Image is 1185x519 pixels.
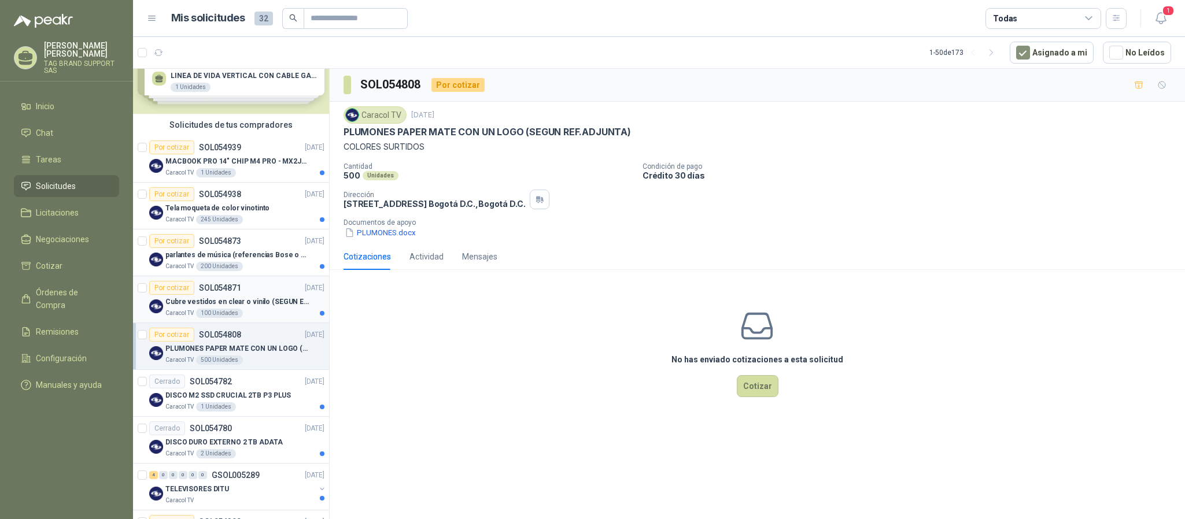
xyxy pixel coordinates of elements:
[196,402,236,412] div: 1 Unidades
[133,30,329,114] div: Solicitudes de nuevos compradoresPor cotizarSOL055026[DATE] LINEA DE VIDA VERTICAL CON CABLE GALV...
[36,286,108,312] span: Órdenes de Compra
[196,262,243,271] div: 200 Unidades
[165,250,309,261] p: parlantes de música (referencias Bose o Alexa) CON MARCACION 1 LOGO (Mas datos en el adjunto)
[159,471,168,479] div: 0
[133,136,329,183] a: Por cotizarSOL054939[DATE] Company LogoMACBOOK PRO 14" CHIP M4 PRO - MX2J3E/ACaracol TV1 Unidades
[344,170,360,180] p: 500
[14,14,73,28] img: Logo peakr
[14,175,119,197] a: Solicitudes
[149,234,194,248] div: Por cotizar
[1103,42,1171,64] button: No Leídos
[165,215,194,224] p: Caracol TV
[149,346,163,360] img: Company Logo
[196,449,236,458] div: 2 Unidades
[149,375,185,388] div: Cerrado
[133,183,329,229] a: Por cotizarSOL054938[DATE] Company LogoTela moqueta de color vinotintoCaracol TV245 Unidades
[14,228,119,250] a: Negociaciones
[149,468,327,505] a: 4 0 0 0 0 0 GSOL005289[DATE] Company LogoTELEVISORES DITUCaracol TV
[344,218,1180,227] p: Documentos de apoyo
[305,470,324,481] p: [DATE]
[344,199,525,209] p: [STREET_ADDRESS] Bogotá D.C. , Bogotá D.C.
[133,276,329,323] a: Por cotizarSOL054871[DATE] Company LogoCubre vestidos en clear o vinilo (SEGUN ESPECIFICACIONES D...
[165,156,309,167] p: MACBOOK PRO 14" CHIP M4 PRO - MX2J3E/A
[36,379,102,391] span: Manuales y ayuda
[133,229,329,276] a: Por cotizarSOL054873[DATE] Company Logoparlantes de música (referencias Bose o Alexa) CON MARCACI...
[305,189,324,200] p: [DATE]
[149,328,194,342] div: Por cotizar
[133,323,329,370] a: Por cotizarSOL054808[DATE] Company LogoPLUMONES PAPER MATE CON UN LOGO (SEGUN REF.ADJUNTA)Caracol...
[36,180,76,192] span: Solicitudes
[36,325,79,338] span: Remisiones
[929,43,1001,62] div: 1 - 50 de 173
[993,12,1017,25] div: Todas
[149,421,185,435] div: Cerrado
[36,259,62,272] span: Cotizar
[149,299,163,313] img: Company Logo
[305,376,324,387] p: [DATE]
[36,206,79,219] span: Licitaciones
[196,309,243,318] div: 100 Unidades
[196,168,236,177] div: 1 Unidades
[190,424,232,432] p: SOL054780
[212,471,260,479] p: GSOL005289
[199,331,241,339] p: SOL054808
[133,114,329,136] div: Solicitudes de tus compradores
[305,283,324,294] p: [DATE]
[149,206,163,220] img: Company Logo
[36,233,89,246] span: Negociaciones
[462,250,497,263] div: Mensajes
[1150,8,1171,29] button: 1
[411,110,434,121] p: [DATE]
[149,440,163,454] img: Company Logo
[44,60,119,74] p: TAG BRAND SUPPORT SAS
[133,370,329,417] a: CerradoSOL054782[DATE] Company LogoDISCO M2 SSD CRUCIAL 2TB P3 PLUSCaracol TV1 Unidades
[199,190,241,198] p: SOL054938
[165,203,270,214] p: Tela moqueta de color vinotinto
[165,437,283,448] p: DISCO DURO EXTERNO 2 TB ADATA
[44,42,119,58] p: [PERSON_NAME] [PERSON_NAME]
[344,126,631,138] p: PLUMONES PAPER MATE CON UN LOGO (SEGUN REF.ADJUNTA)
[344,162,633,170] p: Cantidad
[14,255,119,277] a: Cotizar
[198,471,207,479] div: 0
[360,76,422,94] h3: SOL054808
[344,250,391,263] div: Cotizaciones
[149,159,163,173] img: Company Logo
[190,377,232,385] p: SOL054782
[149,281,194,295] div: Por cotizar
[305,142,324,153] p: [DATE]
[254,12,273,25] span: 32
[344,191,525,199] p: Dirección
[165,484,229,495] p: TELEVISORES DITU
[171,10,245,27] h1: Mis solicitudes
[643,170,1180,180] p: Crédito 30 días
[14,202,119,224] a: Licitaciones
[14,122,119,144] a: Chat
[133,417,329,464] a: CerradoSOL054780[DATE] Company LogoDISCO DURO EXTERNO 2 TB ADATACaracol TV2 Unidades
[165,309,194,318] p: Caracol TV
[169,471,178,479] div: 0
[36,127,53,139] span: Chat
[14,95,119,117] a: Inicio
[165,449,194,458] p: Caracol TV
[165,168,194,177] p: Caracol TV
[165,390,291,401] p: DISCO M2 SSD CRUCIAL 2TB P3 PLUS
[14,321,119,343] a: Remisiones
[305,236,324,247] p: [DATE]
[409,250,444,263] div: Actividad
[14,149,119,170] a: Tareas
[344,106,407,124] div: Caracol TV
[1010,42,1094,64] button: Asignado a mi
[36,352,87,365] span: Configuración
[305,423,324,434] p: [DATE]
[165,402,194,412] p: Caracol TV
[199,237,241,245] p: SOL054873
[149,487,163,501] img: Company Logo
[149,187,194,201] div: Por cotizar
[149,471,158,479] div: 4
[149,140,194,154] div: Por cotizar
[1162,5,1175,16] span: 1
[346,109,359,121] img: Company Logo
[36,153,61,166] span: Tareas
[344,140,1171,153] p: COLORES SURTIDOS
